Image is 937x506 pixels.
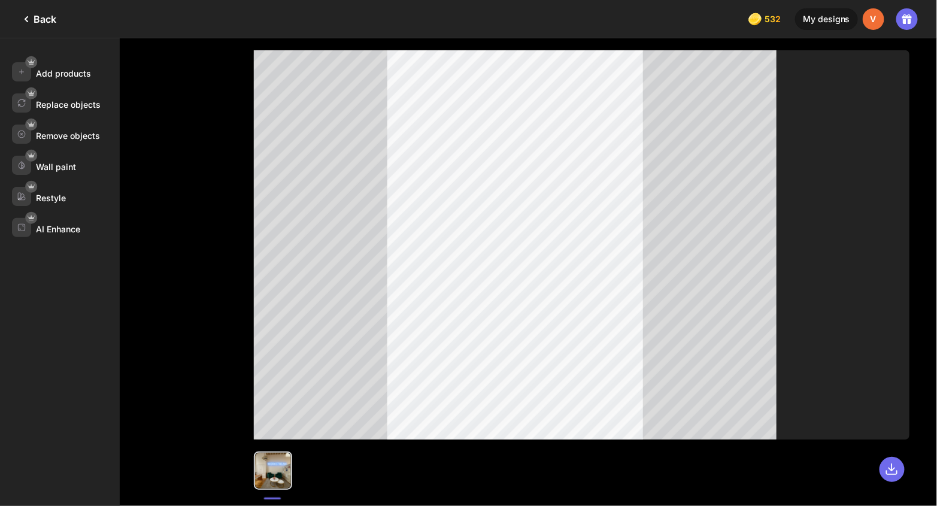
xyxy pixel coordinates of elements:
span: 532 [765,14,783,24]
div: Remove objects [36,131,100,141]
div: AI Enhance [36,224,80,234]
div: Replace objects [36,99,101,110]
div: Back [19,12,56,26]
div: Wall paint [36,162,76,172]
div: Add products [36,68,91,78]
div: V [863,8,884,30]
div: Restyle [36,193,66,203]
div: My designs [795,8,858,30]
